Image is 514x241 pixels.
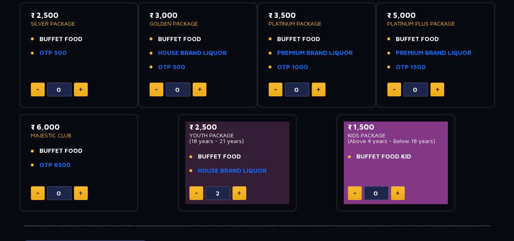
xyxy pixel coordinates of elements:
[39,48,67,58] a: OTP 500
[150,10,246,21] p: ₹ 3,000
[198,87,202,91] img: plus
[195,193,197,194] img: minus
[396,35,439,44] span: BUFFET FOOD
[348,122,444,132] p: ₹ 1,500
[189,132,286,138] p: YOUTH PACKAGE
[396,63,426,72] a: OTP 1500
[354,193,356,194] img: minus
[158,35,201,44] span: BUFFET FOOD
[356,152,411,161] span: BUFFET FOOD KID
[39,35,82,44] span: BUFFET FOOD
[31,21,127,26] p: SILVER PACKAGE
[237,191,241,195] img: plus
[277,63,308,72] a: OTP 1000
[37,193,39,194] img: minus
[269,10,365,21] p: ₹ 3,500
[198,152,241,161] span: BUFFET FOOD
[387,10,484,21] p: ₹ 5,000
[436,87,439,91] img: plus
[39,146,82,156] span: BUFFET FOOD
[158,63,185,72] a: OTP 500
[277,48,353,58] a: PREMIUM BRAND LIQUOR
[348,132,444,138] p: KIDS PACKAGE
[274,89,277,90] img: minus
[198,166,267,176] a: HOUSE BRAND LIQUOR
[277,35,320,44] span: BUFFET FOOD
[189,122,286,132] p: ₹ 2,500
[79,87,82,91] img: plus
[31,122,127,132] p: ₹ 6,000
[150,21,246,26] p: GOLDEN PACKAGE
[317,87,320,91] img: plus
[39,161,71,170] a: OTP 6500
[31,10,127,21] p: ₹ 2,500
[269,21,365,26] p: PLATINUM PACKAGE
[396,191,399,195] img: plus
[189,138,286,144] p: (18 years - 21 years)
[37,89,39,90] img: minus
[155,89,158,90] img: minus
[387,21,484,26] p: PLATINUM PLUS PACKAGE
[79,191,82,195] img: plus
[158,48,227,58] a: HOUSE BRAND LIQUOR
[396,48,471,58] a: PREMIUM BRAND LIQUOR
[348,138,444,144] p: (Above 4 years - Below 18 years)
[393,89,395,90] img: minus
[31,132,127,138] p: MAJESTIC CLUB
